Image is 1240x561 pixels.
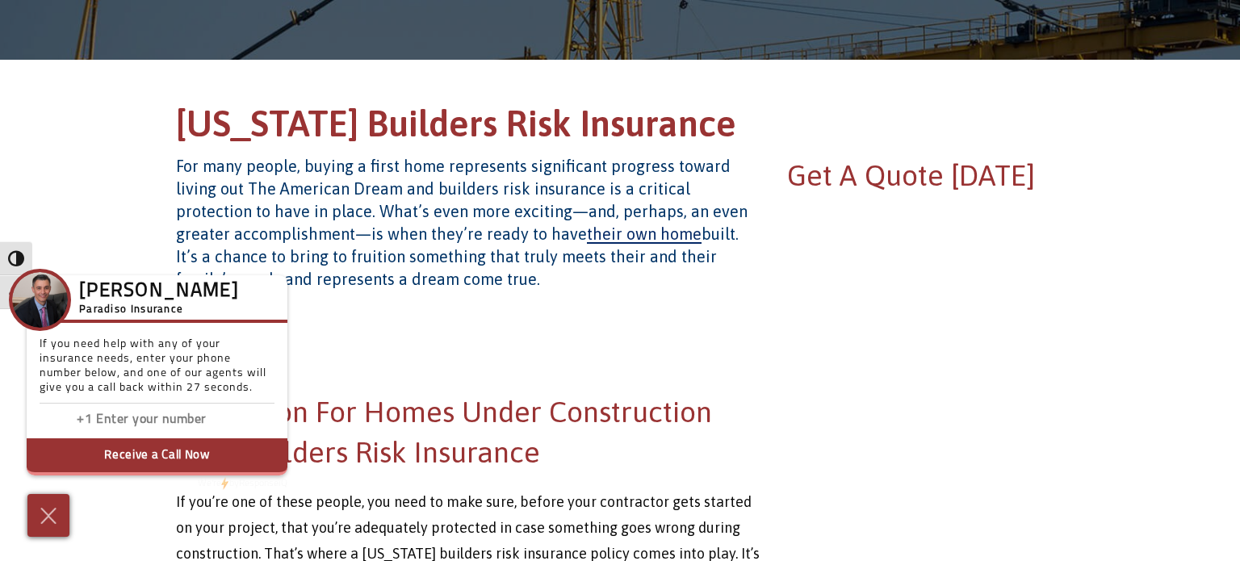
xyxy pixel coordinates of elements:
input: Enter country code [48,408,96,432]
p: If you need help with any of your insurance needs, enter your phone number below, and one of our ... [40,337,274,404]
button: Receive a Call Now [27,438,287,475]
h3: [PERSON_NAME] [79,285,239,299]
input: Enter phone number [96,408,258,432]
h4: For many people, buying a first home represents significant progress toward living out The Americ... [176,155,760,291]
span: We're by [198,479,239,488]
img: Company Icon [12,272,68,328]
h2: Get A Quote [DATE] [787,155,1064,195]
h1: [US_STATE] Builders Risk Insurance [176,100,1064,156]
a: We'rePowered by iconbyResponseiQ [198,479,287,488]
img: Cross icon [36,503,61,529]
h5: Paradiso Insurance [79,301,239,319]
h2: Protection For Homes Under Construction With Builders Risk Insurance [176,391,760,473]
a: their own home [587,224,702,243]
img: Powered by icon [221,477,228,490]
